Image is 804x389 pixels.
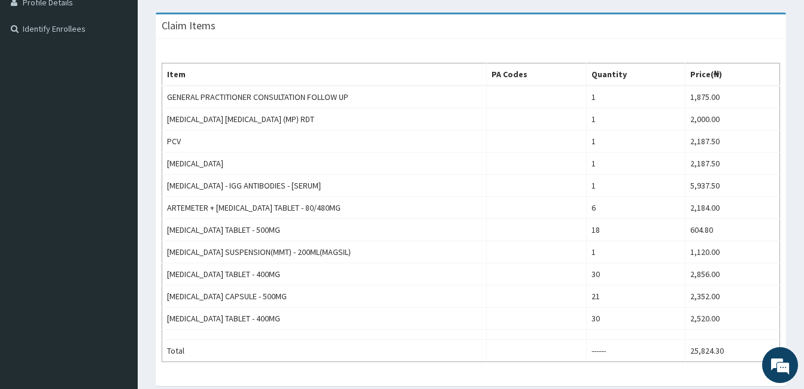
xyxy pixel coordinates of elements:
td: 2,000.00 [685,108,779,130]
td: 1 [586,130,685,153]
td: 30 [586,263,685,285]
th: Price(₦) [685,63,779,86]
td: 1 [586,86,685,108]
img: d_794563401_company_1708531726252_794563401 [22,60,48,90]
td: [MEDICAL_DATA] - IGG ANTIBODIES - [SERUM] [162,175,487,197]
th: Item [162,63,487,86]
td: ------ [586,340,685,362]
td: 2,856.00 [685,263,779,285]
div: Minimize live chat window [196,6,225,35]
td: Total [162,340,487,362]
span: We're online! [69,118,165,239]
td: 1 [586,175,685,197]
td: [MEDICAL_DATA] [MEDICAL_DATA] (MP) RDT [162,108,487,130]
td: [MEDICAL_DATA] TABLET - 500MG [162,219,487,241]
td: 18 [586,219,685,241]
td: 25,824.30 [685,340,779,362]
th: Quantity [586,63,685,86]
td: PCV [162,130,487,153]
textarea: Type your message and hit 'Enter' [6,261,228,303]
td: [MEDICAL_DATA] TABLET - 400MG [162,308,487,330]
h3: Claim Items [162,20,216,31]
td: 1 [586,108,685,130]
td: GENERAL PRACTITIONER CONSULTATION FOLLOW UP [162,86,487,108]
td: 1,875.00 [685,86,779,108]
td: [MEDICAL_DATA] [162,153,487,175]
td: 1,120.00 [685,241,779,263]
td: 2,187.50 [685,153,779,175]
td: 1 [586,153,685,175]
td: 2,184.00 [685,197,779,219]
td: 2,187.50 [685,130,779,153]
td: 6 [586,197,685,219]
td: 604.80 [685,219,779,241]
th: PA Codes [487,63,587,86]
td: ARTEMETER + [MEDICAL_DATA] TABLET - 80/480MG [162,197,487,219]
td: 21 [586,285,685,308]
div: Chat with us now [62,67,201,83]
td: 30 [586,308,685,330]
td: [MEDICAL_DATA] TABLET - 400MG [162,263,487,285]
td: [MEDICAL_DATA] CAPSULE - 500MG [162,285,487,308]
td: 5,937.50 [685,175,779,197]
td: 2,352.00 [685,285,779,308]
td: 2,520.00 [685,308,779,330]
td: 1 [586,241,685,263]
td: [MEDICAL_DATA] SUSPENSION(MMT) - 200ML(MAGSIL) [162,241,487,263]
